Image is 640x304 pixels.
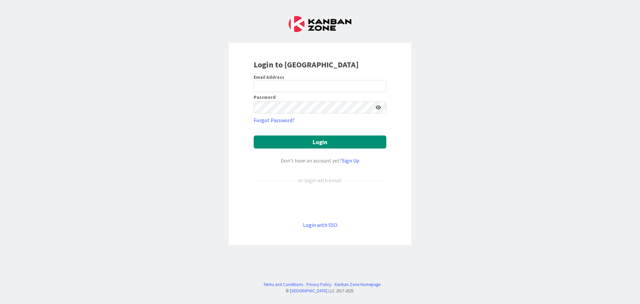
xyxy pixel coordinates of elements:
[263,281,303,288] a: Terms and Conditions
[254,59,359,70] b: Login to [GEOGRAPHIC_DATA]
[290,288,327,293] a: [GEOGRAPHIC_DATA]
[289,16,351,32] img: Kanban Zone
[335,281,380,288] a: Kanban Zone Homepage
[260,288,380,294] div: © LLC 2017- 2025 .
[254,95,276,99] label: Password
[306,281,331,288] a: Privacy Policy
[303,222,337,228] a: Login with SSO
[254,116,295,124] a: Forgot Password?
[254,74,284,80] label: Email Address
[250,195,390,210] iframe: Kirjaudu Google-tilillä -painike
[254,135,386,148] button: Login
[297,176,343,184] div: or login with email
[254,157,386,165] div: Don’t have an account yet?
[342,157,359,164] a: Sign Up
